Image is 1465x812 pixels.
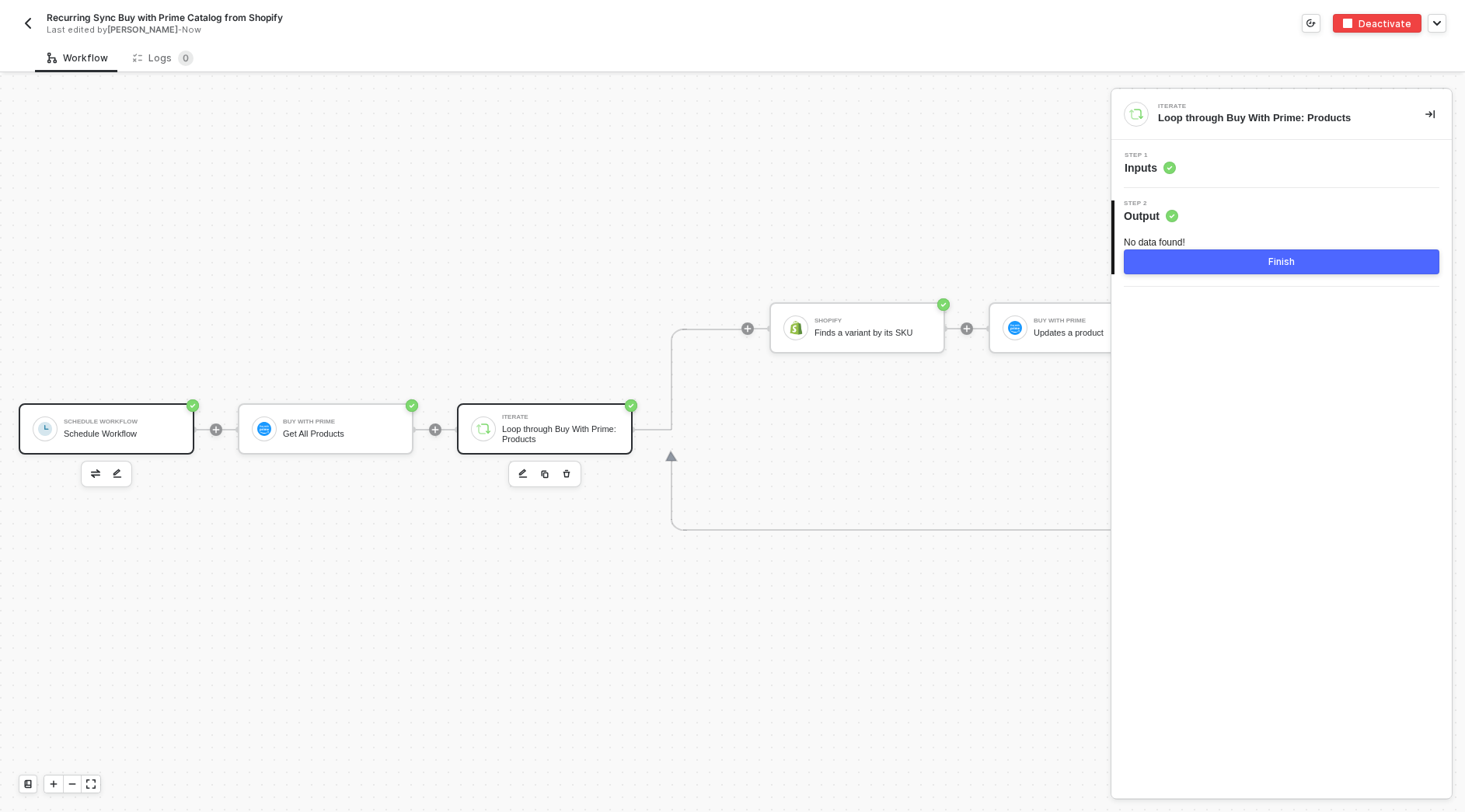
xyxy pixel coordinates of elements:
sup: 0 [178,51,194,66]
img: integration-icon [1129,107,1143,121]
span: Output [1124,208,1178,224]
span: icon-play [743,324,752,333]
img: edit-cred [518,469,528,479]
span: Step 2 [1124,200,1178,207]
div: Workflow [47,52,108,64]
span: icon-collapse-right [1425,110,1435,119]
img: icon [1008,321,1022,335]
div: Logs [133,51,194,66]
button: deactivateDeactivate [1333,14,1421,33]
div: Iterate [1158,103,1391,110]
img: icon [38,422,52,436]
img: edit-cred [113,469,122,479]
img: copy-block [540,469,549,479]
div: Iterate [502,414,619,420]
span: [PERSON_NAME] [107,24,178,35]
div: Get All Products [283,429,399,439]
div: Buy With Prime [1034,318,1150,324]
div: Finish [1268,256,1295,268]
button: edit-cred [108,465,127,483]
div: Last edited by - Now [47,24,697,36]
span: icon-play [431,425,440,434]
span: icon-play [211,425,221,434]
div: Loop through Buy With Prime: Products [1158,111,1400,125]
div: Shopify [814,318,931,324]
img: icon [257,422,271,436]
span: icon-success-page [937,298,950,311]
img: back [22,17,34,30]
button: edit-cred [514,465,532,483]
div: Step 1Inputs [1111,152,1452,176]
div: Deactivate [1359,17,1411,30]
span: Inputs [1125,160,1176,176]
span: icon-play [49,779,58,789]
div: Updates a product [1034,328,1150,338]
span: Step 1 [1125,152,1176,159]
img: icon [476,422,490,436]
span: icon-success-page [406,399,418,412]
button: copy-block [535,465,554,483]
img: icon [789,321,803,335]
span: Recurring Sync Buy with Prime Catalog from Shopify [47,11,283,24]
span: icon-minus [68,779,77,789]
span: icon-success-page [625,399,637,412]
div: Schedule Workflow [64,429,180,439]
span: icon-success-page [187,399,199,412]
div: No data found! [1124,236,1439,249]
div: Step 2Output No data found!Finish [1111,200,1452,274]
span: icon-expand [86,779,96,789]
button: back [19,14,37,33]
img: edit-cred [91,469,100,477]
div: Buy With Prime [283,419,399,425]
span: icon-versioning [1306,19,1316,28]
button: Finish [1124,249,1439,274]
div: Schedule Workflow [64,419,180,425]
div: Finds a variant by its SKU [814,328,931,338]
button: edit-cred [86,465,105,483]
span: icon-play [962,324,971,333]
img: deactivate [1343,19,1352,28]
div: Loop through Buy With Prime: Products [502,424,619,444]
